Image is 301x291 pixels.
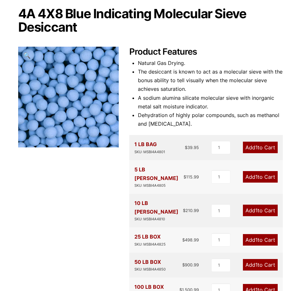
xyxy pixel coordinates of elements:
a: View full-screen image gallery [18,47,36,64]
div: 25 LB BOX [134,232,166,247]
span: $ [184,174,186,179]
bdi: 900.99 [182,262,199,267]
span: $ [182,237,185,242]
a: Add1to Cart [243,171,278,183]
span: $ [183,208,185,213]
div: 5 LB [PERSON_NAME] [134,165,184,189]
div: 10 LB [PERSON_NAME] [134,199,183,222]
div: 1 LB BAG [134,140,165,155]
div: 50 LB BOX [134,258,166,272]
a: Add1to Cart [243,234,278,246]
li: Natural Gas Drying. [138,59,283,67]
a: Add1to Cart [243,259,278,271]
span: $ [182,262,185,267]
span: 1 [255,262,258,268]
bdi: 498.99 [182,237,199,242]
bdi: 210.99 [183,208,199,213]
li: A sodium alumina silicate molecular sieve with inorganic metal salt moisture indicator. [138,94,283,111]
div: SKU: MSBI4A4805 [134,183,184,189]
a: Add1to Cart [243,142,278,153]
bdi: 115.99 [184,174,199,179]
span: 🔍 [23,52,31,59]
div: SKU: MSBI4A4825 [134,241,166,248]
li: Dehydration of highly polar compounds, such as methanol and [MEDICAL_DATA]. [138,111,283,128]
span: 1 [255,174,258,180]
span: 1 [255,207,258,214]
span: 1 [255,237,258,243]
div: SKU: MSBI4A4801 [134,149,165,155]
div: SKU: MSBI4A4850 [134,266,166,272]
li: The desiccant is known to act as a molecular sieve with the bonus ability to tell visually when t... [138,67,283,94]
a: Add1to Cart [243,205,278,216]
div: SKU: MSBI4A4810 [134,216,183,222]
h2: Product Features [129,47,283,57]
span: 1 [255,144,258,151]
h1: 4A 4X8 Blue Indicating Molecular Sieve Desiccant [18,7,283,34]
bdi: 39.95 [185,145,199,150]
span: $ [185,145,187,150]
